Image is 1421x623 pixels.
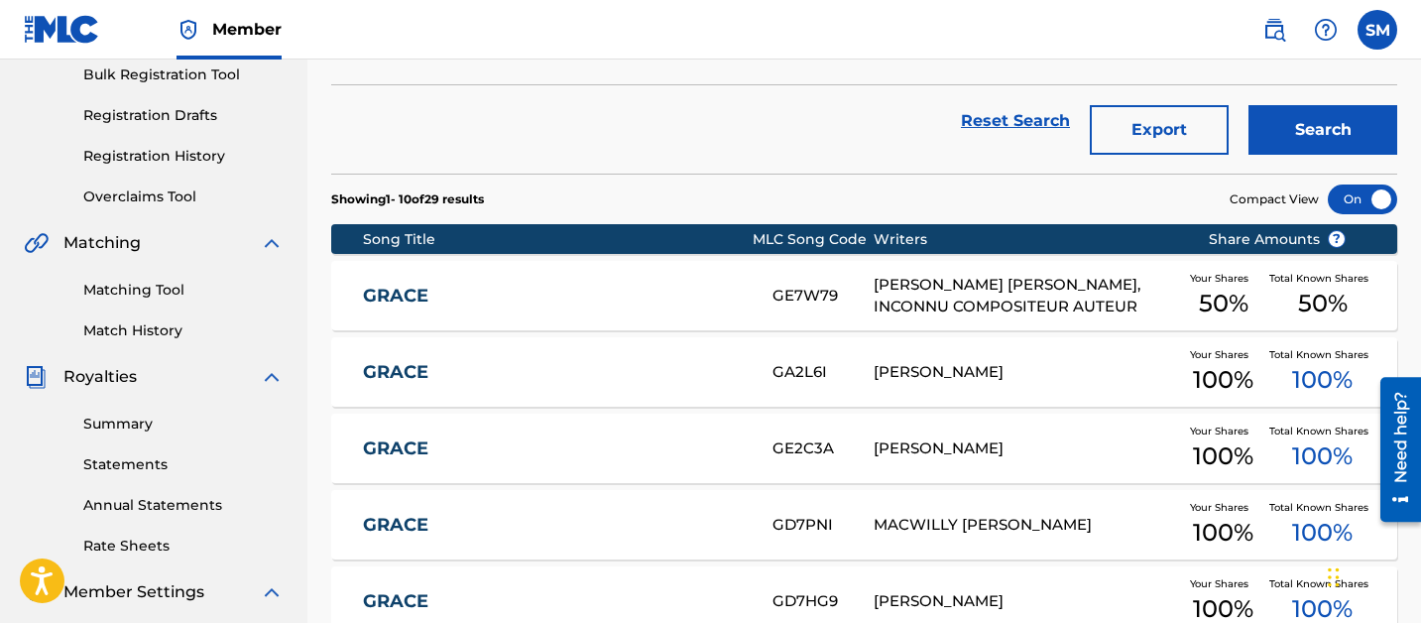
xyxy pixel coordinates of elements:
[63,365,137,389] span: Royalties
[874,437,1177,460] div: [PERSON_NAME]
[331,190,484,208] p: Showing 1 - 10 of 29 results
[772,437,874,460] div: GE2C3A
[1199,286,1248,321] span: 50 %
[1314,18,1338,42] img: help
[1358,10,1397,50] div: User Menu
[874,514,1177,537] div: MACWILLY [PERSON_NAME]
[83,64,284,85] a: Bulk Registration Tool
[874,229,1177,250] div: Writers
[772,514,874,537] div: GD7PNI
[1190,347,1256,362] span: Your Shares
[1298,286,1348,321] span: 50 %
[1269,500,1376,515] span: Total Known Shares
[1269,424,1376,438] span: Total Known Shares
[363,514,746,537] a: GRACE
[24,15,100,44] img: MLC Logo
[951,99,1080,143] a: Reset Search
[874,274,1177,318] div: [PERSON_NAME] [PERSON_NAME], INCONNU COMPOSITEUR AUTEUR
[24,231,49,255] img: Matching
[363,285,746,308] a: GRACE
[1193,362,1253,398] span: 100 %
[874,590,1177,613] div: [PERSON_NAME]
[212,18,282,41] span: Member
[1090,105,1229,155] button: Export
[83,454,284,475] a: Statements
[363,361,746,384] a: GRACE
[1292,515,1353,551] span: 100 %
[1262,18,1286,42] img: search
[772,590,874,613] div: GD7HG9
[772,285,874,308] div: GE7W79
[1329,231,1345,247] span: ?
[1193,515,1253,551] span: 100 %
[1230,190,1319,208] span: Compact View
[83,146,284,167] a: Registration History
[1190,424,1256,438] span: Your Shares
[83,280,284,301] a: Matching Tool
[83,320,284,341] a: Match History
[1292,438,1353,474] span: 100 %
[1292,362,1353,398] span: 100 %
[63,580,204,604] span: Member Settings
[1248,105,1397,155] button: Search
[772,361,874,384] div: GA2L6I
[83,105,284,126] a: Registration Drafts
[1209,229,1346,250] span: Share Amounts
[63,231,141,255] span: Matching
[1190,576,1256,591] span: Your Shares
[363,437,746,460] a: GRACE
[83,495,284,516] a: Annual Statements
[1193,438,1253,474] span: 100 %
[260,365,284,389] img: expand
[363,590,746,613] a: GRACE
[260,231,284,255] img: expand
[1190,271,1256,286] span: Your Shares
[1269,576,1376,591] span: Total Known Shares
[1254,10,1294,50] a: Public Search
[1322,528,1421,623] iframe: Chat Widget
[83,536,284,557] a: Rate Sheets
[260,580,284,604] img: expand
[83,414,284,435] a: Summary
[177,18,200,42] img: Top Rightsholder
[1269,347,1376,362] span: Total Known Shares
[363,229,752,250] div: Song Title
[1190,500,1256,515] span: Your Shares
[1328,548,1340,607] div: Drag
[83,187,284,207] a: Overclaims Tool
[874,361,1177,384] div: [PERSON_NAME]
[1306,10,1346,50] div: Help
[1269,271,1376,286] span: Total Known Shares
[24,365,48,389] img: Royalties
[753,229,875,250] div: MLC Song Code
[1365,370,1421,530] iframe: Resource Center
